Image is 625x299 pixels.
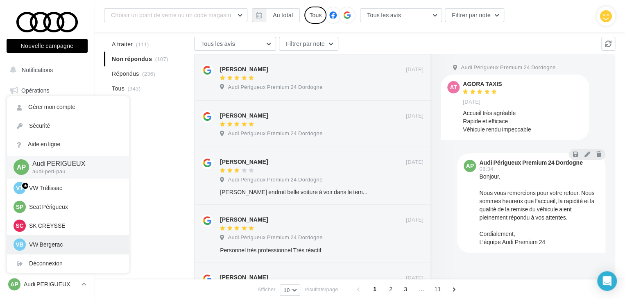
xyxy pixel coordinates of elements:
[384,283,397,296] span: 2
[5,61,86,79] button: Notifications
[220,273,268,281] div: [PERSON_NAME]
[5,123,89,140] a: Visibilité en ligne
[194,37,276,51] button: Tous les avis
[16,184,23,192] span: VT
[406,274,423,282] span: [DATE]
[220,65,268,73] div: [PERSON_NAME]
[461,64,555,71] span: Audi Périgueux Premium 24 Dordogne
[252,8,300,22] button: Au total
[5,184,89,202] a: Médiathèque
[17,162,26,172] span: AP
[367,11,401,18] span: Tous les avis
[360,8,442,22] button: Tous les avis
[406,66,423,73] span: [DATE]
[305,285,338,293] span: résultats/page
[5,102,89,120] a: Boîte de réception99+
[7,98,129,116] a: Gérer mon compte
[445,8,504,22] button: Filtrer par note
[220,158,268,166] div: [PERSON_NAME]
[7,39,88,53] button: Nouvelle campagne
[597,271,617,291] div: Open Intercom Messenger
[32,168,116,175] p: audi-peri-pau
[283,287,290,293] span: 10
[16,203,24,211] span: SP
[127,85,140,92] span: (343)
[7,135,129,154] a: Aide en ligne
[463,81,502,87] div: AGORA TAXIS
[16,222,23,230] span: SC
[463,109,582,134] div: Accueil très agréable Rapide et efficace Véhicule rendu impeccable
[5,164,89,181] a: Contacts
[112,84,125,93] span: Tous
[21,87,49,94] span: Opérations
[479,172,599,246] div: Bonjour, Nous vous remercions pour votre retour. Nous sommes heureux que l’accueil, la rapidité e...
[5,82,89,99] a: Opérations
[266,8,300,22] button: Au total
[5,205,89,229] a: AFFICHAGE PRESSE MD
[228,84,322,91] span: Audi Périgueux Premium 24 Dordogne
[7,254,129,273] div: Déconnexion
[479,166,493,172] span: 08:34
[24,280,78,288] p: Audi PERIGUEUX
[228,176,322,183] span: Audi Périgueux Premium 24 Dordogne
[22,66,53,73] span: Notifications
[201,40,235,47] span: Tous les avis
[466,162,473,170] span: AP
[399,283,412,296] span: 3
[29,240,119,249] p: VW Bergerac
[220,246,370,254] div: Personnel très professionnel Très réactif
[463,98,480,106] span: [DATE]
[7,117,129,135] a: Sécurité
[228,130,322,137] span: Audi Périgueux Premium 24 Dordogne
[16,240,23,249] span: VB
[32,159,116,168] p: Audi PERIGUEUX
[220,215,268,224] div: [PERSON_NAME]
[5,144,89,161] a: Campagnes
[112,40,133,48] span: A traiter
[406,216,423,224] span: [DATE]
[304,7,326,24] div: Tous
[415,283,428,296] span: ...
[450,83,457,91] span: AT
[431,283,444,296] span: 11
[10,280,18,288] span: AP
[29,222,119,230] p: SK CREYSSE
[280,284,300,296] button: 10
[142,70,155,77] span: (236)
[111,11,231,18] span: Choisir un point de vente ou un code magasin
[258,285,276,293] span: Afficher
[228,234,322,241] span: Audi Périgueux Premium 24 Dordogne
[220,188,370,196] div: [PERSON_NAME] endroit belle voiture à voir dans le temps au moment de change de voiture
[29,203,119,211] p: Seat Périgueux
[479,160,582,165] div: Audi Périgueux Premium 24 Dordogne
[368,283,381,296] span: 1
[406,159,423,166] span: [DATE]
[7,276,88,292] a: AP Audi PERIGUEUX
[29,184,119,192] p: VW Trélissac
[104,8,247,22] button: Choisir un point de vente ou un code magasin
[220,111,268,120] div: [PERSON_NAME]
[279,37,338,51] button: Filtrer par note
[112,70,139,78] span: Répondus
[406,112,423,120] span: [DATE]
[136,41,149,48] span: (111)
